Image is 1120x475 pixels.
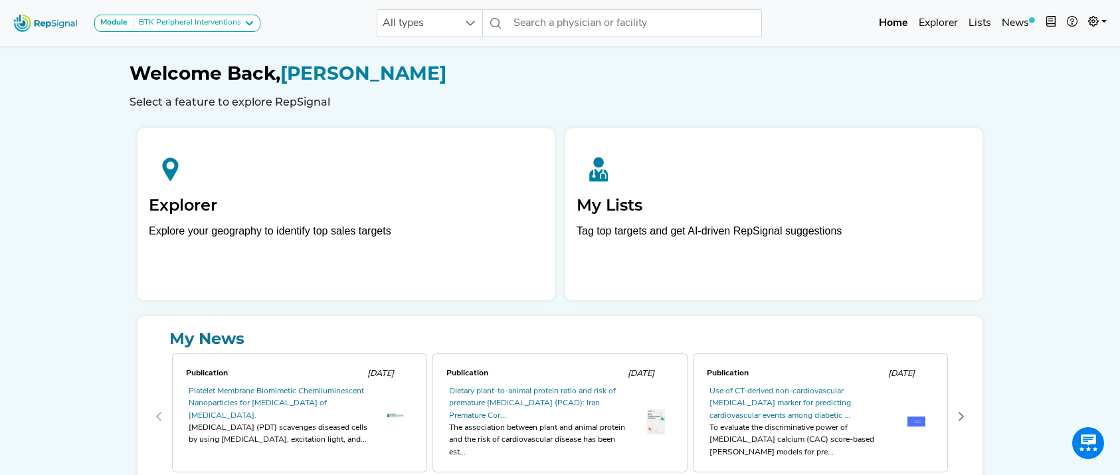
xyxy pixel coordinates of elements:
[100,19,128,27] strong: Module
[130,62,280,84] span: Welcome Back,
[628,369,654,378] span: [DATE]
[963,10,996,37] a: Lists
[874,10,913,37] a: Home
[387,407,405,425] img: OIP.mJlqFCS61J2_ZG1IRCzCQAAAAA
[449,387,616,420] a: Dietary plant-to-animal protein ratio and risk of premature [MEDICAL_DATA] (PCAD): Iran Premature...
[907,417,925,427] img: th
[94,15,260,32] button: ModuleBTK Peripheral Interventions
[449,422,631,458] div: The association between plant and animal protein and the risk of cardiovascular disease has been ...
[709,387,851,420] a: Use of CT-derived non-cardiovascular [MEDICAL_DATA] marker for predicting cardiovascular events a...
[446,369,488,377] span: Publication
[913,10,963,37] a: Explorer
[148,327,972,351] a: My News
[951,406,972,427] button: Next Page
[707,369,749,377] span: Publication
[996,10,1040,37] a: News
[1040,10,1062,37] button: Intel Book
[186,369,228,377] span: Publication
[149,223,543,239] div: Explore your geography to identify top sales targets
[189,387,364,420] a: Platelet Membrane Biomimetic Chemiluminescent Nanoparticles for [MEDICAL_DATA] of [MEDICAL_DATA].
[134,18,241,29] div: BTK Peripheral Interventions
[138,128,555,300] a: ExplorerExplore your geography to identify top sales targets
[577,196,971,215] h2: My Lists
[508,9,762,37] input: Search a physician or facility
[189,422,371,446] div: [MEDICAL_DATA] (PDT) scavenges diseased cells by using [MEDICAL_DATA], excitation light, and...
[130,96,990,108] h6: Select a feature to explore RepSignal
[888,369,915,378] span: [DATE]
[647,409,665,434] img: OIP.ZNMxpdK1G25HTejwfbc6EgHaKg
[709,422,891,458] div: To evaluate the discriminative power of [MEDICAL_DATA] calcium (CAC) score-based [PERSON_NAME] mo...
[149,196,543,215] h2: Explorer
[130,62,990,85] h1: [PERSON_NAME]
[577,223,971,262] p: Tag top targets and get AI-driven RepSignal suggestions
[565,128,982,300] a: My ListsTag top targets and get AI-driven RepSignal suggestions
[377,10,457,37] span: All types
[367,369,394,378] span: [DATE]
